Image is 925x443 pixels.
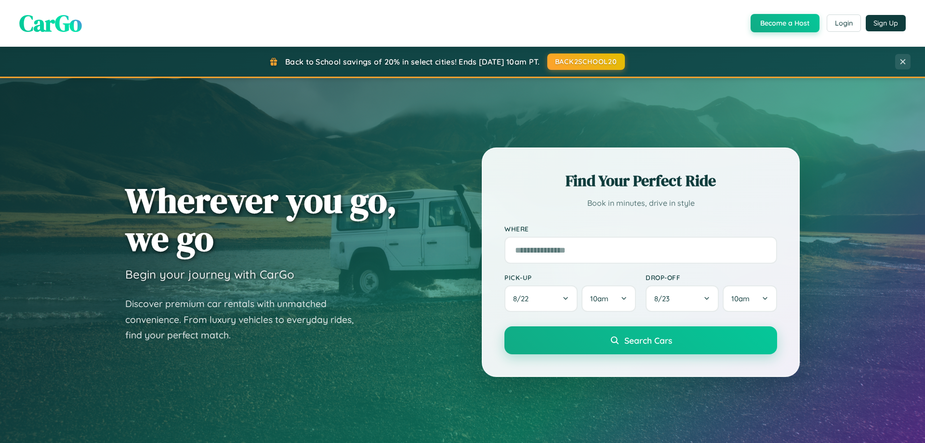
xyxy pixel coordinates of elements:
button: Become a Host [751,14,819,32]
button: 10am [723,285,777,312]
span: Search Cars [624,335,672,346]
button: Sign Up [866,15,906,31]
span: 8 / 23 [654,294,674,303]
label: Pick-up [504,273,636,282]
p: Discover premium car rentals with unmatched convenience. From luxury vehicles to everyday rides, ... [125,296,366,343]
h2: Find Your Perfect Ride [504,170,777,191]
span: 8 / 22 [513,294,533,303]
p: Book in minutes, drive in style [504,196,777,210]
label: Where [504,225,777,233]
h3: Begin your journey with CarGo [125,267,294,282]
span: 10am [731,294,750,303]
span: CarGo [19,7,82,39]
span: 10am [590,294,608,303]
label: Drop-off [646,273,777,282]
h1: Wherever you go, we go [125,181,397,257]
button: 8/22 [504,285,578,312]
span: Back to School savings of 20% in select cities! Ends [DATE] 10am PT. [285,57,540,67]
button: 8/23 [646,285,719,312]
button: 10am [581,285,636,312]
button: BACK2SCHOOL20 [547,54,625,70]
button: Search Cars [504,326,777,354]
button: Login [827,14,861,32]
